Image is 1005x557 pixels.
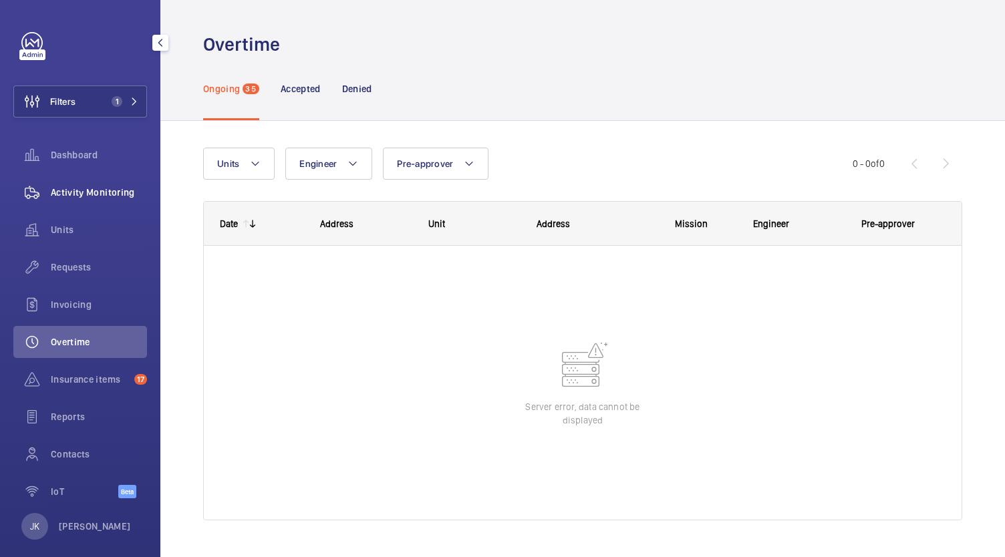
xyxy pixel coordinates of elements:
[51,260,147,274] span: Requests
[220,218,238,229] div: Date
[753,218,789,229] span: Engineer
[30,520,39,533] p: JK
[112,96,122,107] span: 1
[203,32,288,57] h1: Overtime
[51,447,147,461] span: Contacts
[51,335,147,349] span: Overtime
[428,218,445,229] span: Unit
[13,85,147,118] button: Filters1
[51,223,147,236] span: Units
[537,218,570,229] span: Address
[59,520,131,533] p: [PERSON_NAME]
[134,374,147,385] span: 17
[871,158,879,169] span: of
[243,83,259,94] span: 35
[320,218,353,229] span: Address
[675,218,708,229] span: Mission
[203,82,240,96] p: Ongoing
[299,158,337,169] span: Engineer
[118,485,136,498] span: Beta
[51,186,147,199] span: Activity Monitoring
[281,82,321,96] p: Accepted
[51,485,118,498] span: IoT
[203,148,275,180] button: Units
[861,218,915,229] span: Pre-approver
[853,159,885,168] span: 0 - 0 0
[51,148,147,162] span: Dashboard
[217,158,239,169] span: Units
[342,82,372,96] p: Denied
[383,148,488,180] button: Pre-approver
[397,158,453,169] span: Pre-approver
[50,95,76,108] span: Filters
[51,373,129,386] span: Insurance items
[285,148,372,180] button: Engineer
[51,410,147,423] span: Reports
[51,298,147,311] span: Invoicing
